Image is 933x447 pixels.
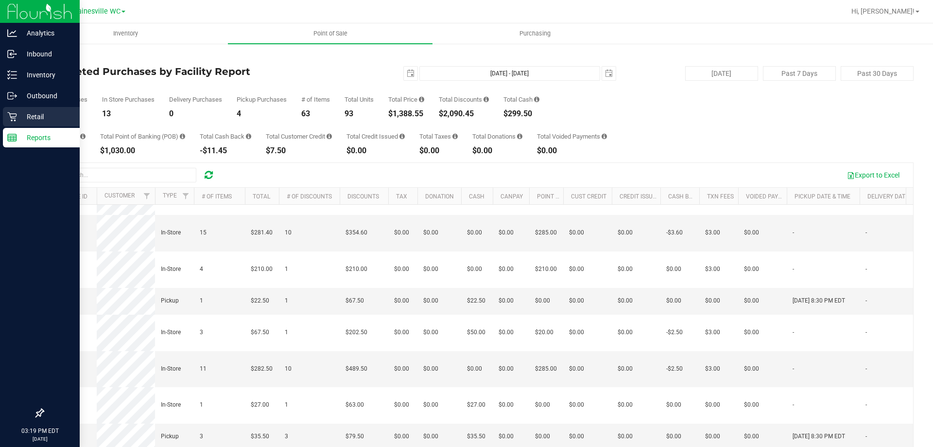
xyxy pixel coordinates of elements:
[73,7,121,16] span: Gainesville WC
[423,432,438,441] span: $0.00
[517,133,522,140] i: Sum of all round-up-to-next-dollar total price adjustments for all purchases in the date range.
[666,432,681,441] span: $0.00
[744,296,759,305] span: $0.00
[285,228,292,237] span: 10
[793,432,845,441] span: [DATE] 8:30 PM EDT
[161,432,179,441] span: Pickup
[169,96,222,103] div: Delivery Purchases
[346,147,405,155] div: $0.00
[503,110,539,118] div: $299.50
[795,193,850,200] a: Pickup Date & Time
[346,296,364,305] span: $67.50
[535,400,550,410] span: $0.00
[394,228,409,237] span: $0.00
[161,228,181,237] span: In-Store
[423,400,438,410] span: $0.00
[506,29,564,38] span: Purchasing
[251,296,269,305] span: $22.50
[200,364,207,374] span: 11
[534,96,539,103] i: Sum of the successful, non-voided cash payment transactions for all purchases in the date range. ...
[537,133,607,140] div: Total Voided Payments
[163,192,177,199] a: Type
[394,296,409,305] span: $0.00
[327,133,332,140] i: Sum of the successful, non-voided payments using account credit for all purchases in the date range.
[246,133,251,140] i: Sum of the cash-back amounts from rounded-up electronic payments for all purchases in the date ra...
[200,228,207,237] span: 15
[499,432,514,441] span: $0.00
[17,27,75,39] p: Analytics
[202,193,232,200] a: # of Items
[266,147,332,155] div: $7.50
[618,296,633,305] span: $0.00
[17,90,75,102] p: Outbound
[399,133,405,140] i: Sum of all account credit issued for all refunds from returned purchases in the date range.
[266,133,332,140] div: Total Customer Credit
[467,328,485,337] span: $50.00
[178,188,194,204] a: Filter
[744,400,759,410] span: $0.00
[705,265,720,274] span: $3.00
[346,328,367,337] span: $202.50
[346,133,405,140] div: Total Credit Issued
[569,228,584,237] span: $0.00
[865,265,867,274] span: -
[7,49,17,59] inline-svg: Inbound
[139,188,155,204] a: Filter
[569,364,584,374] span: $0.00
[666,328,683,337] span: -$2.50
[100,133,185,140] div: Total Point of Banking (POB)
[423,364,438,374] span: $0.00
[346,400,364,410] span: $63.00
[668,193,700,200] a: Cash Back
[345,110,374,118] div: 93
[161,400,181,410] span: In-Store
[618,265,633,274] span: $0.00
[161,328,181,337] span: In-Store
[537,147,607,155] div: $0.00
[200,328,203,337] span: 3
[499,400,514,410] span: $0.00
[571,193,606,200] a: Cust Credit
[467,265,482,274] span: $0.00
[569,432,584,441] span: $0.00
[666,364,683,374] span: -$2.50
[865,432,867,441] span: -
[707,193,734,200] a: Txn Fees
[419,147,458,155] div: $0.00
[620,193,660,200] a: Credit Issued
[865,328,867,337] span: -
[618,364,633,374] span: $0.00
[452,133,458,140] i: Sum of the total taxes for all purchases in the date range.
[439,110,489,118] div: $2,090.45
[180,133,185,140] i: Sum of the successful, non-voided point-of-banking payment transactions, both via payment termina...
[705,400,720,410] span: $0.00
[80,133,86,140] i: Sum of the successful, non-voided CanPay payment transactions for all purchases in the date range.
[285,400,288,410] span: 1
[467,296,485,305] span: $22.50
[102,96,155,103] div: In Store Purchases
[499,328,514,337] span: $0.00
[7,133,17,143] inline-svg: Reports
[535,296,550,305] span: $0.00
[423,265,438,274] span: $0.00
[467,432,485,441] span: $35.50
[161,364,181,374] span: In-Store
[537,193,606,200] a: Point of Banking (POB)
[200,432,203,441] span: 3
[666,296,681,305] span: $0.00
[499,296,514,305] span: $0.00
[404,67,417,80] span: select
[484,96,489,103] i: Sum of the discount values applied to the all purchases in the date range.
[535,432,550,441] span: $0.00
[17,111,75,123] p: Retail
[499,364,514,374] span: $0.00
[17,132,75,143] p: Reports
[346,432,364,441] span: $79.50
[793,265,794,274] span: -
[394,364,409,374] span: $0.00
[666,228,683,237] span: -$3.60
[841,167,906,183] button: Export to Excel
[346,265,367,274] span: $210.00
[100,147,185,155] div: $1,030.00
[7,28,17,38] inline-svg: Analytics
